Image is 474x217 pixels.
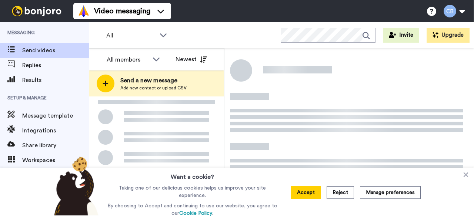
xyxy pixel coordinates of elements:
span: All [106,31,156,40]
button: Newest [170,52,213,67]
span: Add new contact or upload CSV [120,85,187,91]
button: Invite [383,28,419,43]
img: bear-with-cookie.png [47,156,102,216]
img: bj-logo-header-white.svg [9,6,64,16]
h3: Want a cookie? [171,168,214,181]
span: Share library [22,141,89,150]
button: Reject [327,186,354,199]
span: Integrations [22,126,89,135]
p: Taking one of our delicious cookies helps us improve your site experience. [106,184,279,199]
button: Accept [291,186,321,199]
span: Send a new message [120,76,187,85]
span: Video messaging [94,6,150,16]
span: Message template [22,111,89,120]
a: Cookie Policy [179,211,212,216]
span: Send videos [22,46,89,55]
img: vm-color.svg [78,5,90,17]
span: Results [22,76,89,85]
span: Workspaces [22,156,89,165]
button: Upgrade [427,28,470,43]
span: Replies [22,61,89,70]
p: By choosing to Accept and continuing to use our website, you agree to our . [106,202,279,217]
div: All members [107,55,149,64]
button: Manage preferences [360,186,421,199]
